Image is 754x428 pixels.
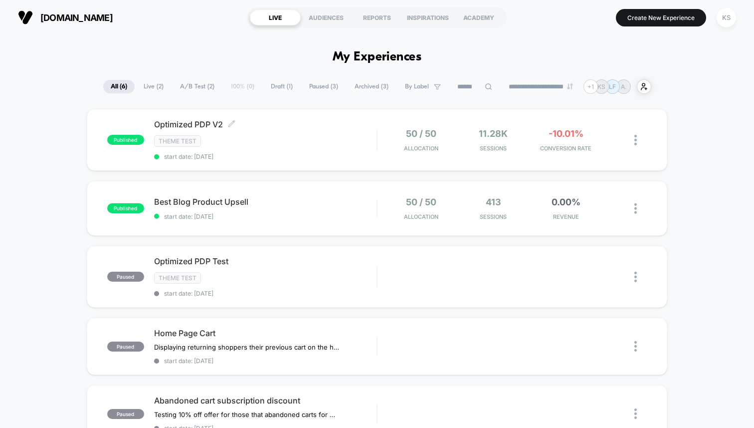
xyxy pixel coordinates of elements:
[634,135,637,145] img: close
[406,128,436,139] span: 50 / 50
[583,79,598,94] div: + 1
[597,83,605,90] p: KS
[154,290,377,297] span: start date: [DATE]
[717,8,736,27] div: KS
[352,9,402,25] div: REPORTS
[301,9,352,25] div: AUDIENCES
[406,197,436,207] span: 50 / 50
[347,80,396,93] span: Archived ( 3 )
[107,272,144,282] span: paused
[154,153,377,160] span: start date: [DATE]
[40,12,113,23] span: [DOMAIN_NAME]
[634,203,637,214] img: close
[107,203,144,213] span: published
[154,396,377,406] span: Abandoned cart subscription discount
[479,128,508,139] span: 11.28k
[634,272,637,282] img: close
[107,342,144,352] span: paused
[154,343,339,351] span: Displaying returning shoppers their previous cart on the home page
[154,272,201,284] span: Theme Test
[154,213,377,220] span: start date: [DATE]
[621,83,626,90] p: A.
[404,213,438,220] span: Allocation
[333,50,422,64] h1: My Experiences
[402,9,453,25] div: INSPIRATIONS
[634,341,637,352] img: close
[532,145,599,152] span: CONVERSION RATE
[154,197,377,207] span: Best Blog Product Upsell
[567,83,573,89] img: end
[154,328,377,338] span: Home Page Cart
[549,128,583,139] span: -10.01%
[154,135,201,147] span: Theme Test
[404,145,438,152] span: Allocation
[103,80,135,93] span: All ( 6 )
[302,80,346,93] span: Paused ( 3 )
[405,83,429,90] span: By Label
[173,80,222,93] span: A/B Test ( 2 )
[552,197,580,207] span: 0.00%
[609,83,616,90] p: LF
[154,411,339,419] span: Testing 10% off offer for those that abandoned carts for melts subscription.
[460,145,527,152] span: Sessions
[154,357,377,365] span: start date: [DATE]
[107,135,144,145] span: published
[263,80,300,93] span: Draft ( 1 )
[250,9,301,25] div: LIVE
[15,9,116,25] button: [DOMAIN_NAME]
[616,9,706,26] button: Create New Experience
[136,80,171,93] span: Live ( 2 )
[486,197,501,207] span: 413
[18,10,33,25] img: Visually logo
[107,409,144,419] span: paused
[453,9,504,25] div: ACADEMY
[460,213,527,220] span: Sessions
[154,256,377,266] span: Optimized PDP Test
[154,119,377,129] span: Optimized PDP V2
[634,409,637,419] img: close
[714,7,739,28] button: KS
